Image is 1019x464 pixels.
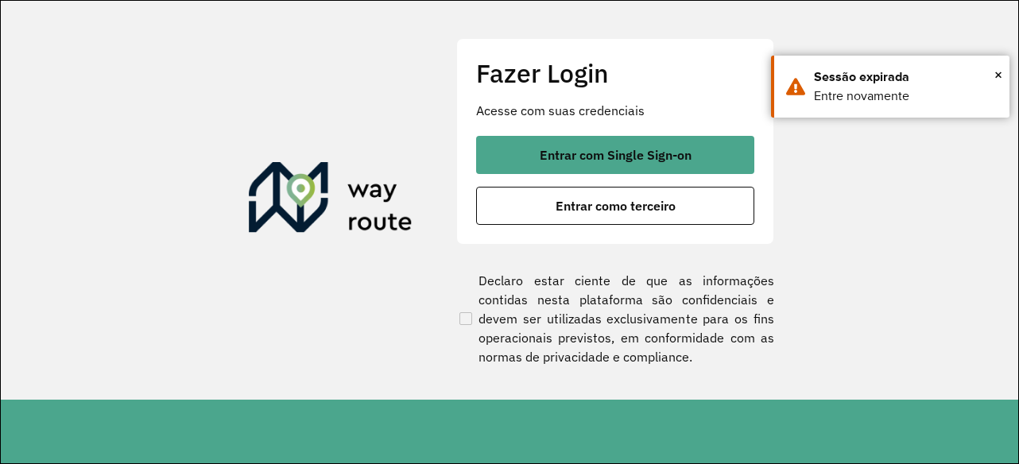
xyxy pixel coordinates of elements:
[814,68,998,87] div: Sessão expirada
[476,101,754,120] p: Acesse com suas credenciais
[456,271,774,366] label: Declaro estar ciente de que as informações contidas nesta plataforma são confidenciais e devem se...
[249,162,413,238] img: Roteirizador AmbevTech
[994,63,1002,87] span: ×
[556,199,676,212] span: Entrar como terceiro
[540,149,692,161] span: Entrar com Single Sign-on
[476,136,754,174] button: button
[476,58,754,88] h2: Fazer Login
[814,87,998,106] div: Entre novamente
[994,63,1002,87] button: Close
[476,187,754,225] button: button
